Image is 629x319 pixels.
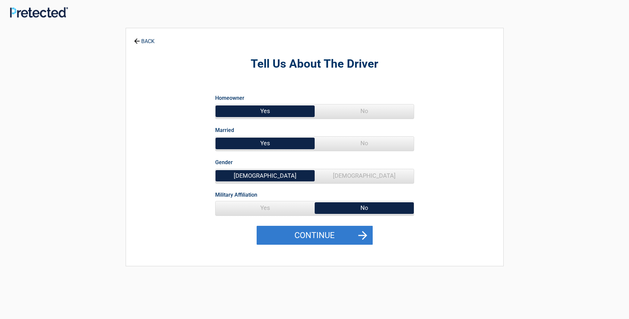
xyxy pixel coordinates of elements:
[216,201,315,215] span: Yes
[215,126,234,135] label: Married
[10,7,68,18] img: Main Logo
[257,226,373,245] button: Continue
[315,137,414,150] span: No
[315,201,414,215] span: No
[215,94,244,102] label: Homeowner
[216,137,315,150] span: Yes
[216,169,315,182] span: [DEMOGRAPHIC_DATA]
[215,190,257,199] label: Military Affiliation
[133,32,156,44] a: BACK
[216,104,315,118] span: Yes
[315,169,414,182] span: [DEMOGRAPHIC_DATA]
[162,56,467,72] h2: Tell Us About The Driver
[215,158,233,167] label: Gender
[315,104,414,118] span: No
